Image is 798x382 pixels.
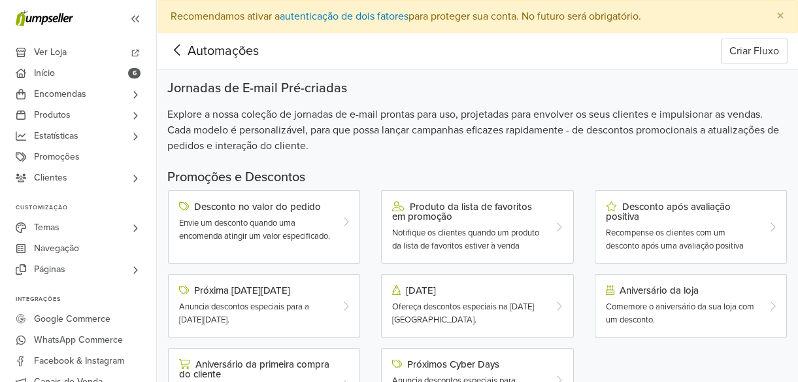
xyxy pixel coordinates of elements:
[34,42,67,63] span: Ver Loja
[16,296,156,304] p: Integrações
[763,1,797,32] button: Close
[34,105,71,126] span: Produtos
[34,147,80,167] span: Promoções
[606,228,744,251] span: Recompense os clientes com um desconto após uma avaliação positiva
[179,302,309,325] span: Anuncia descontos especiais para a [DATE][DATE].
[606,201,760,222] div: Desconto após avaliação positiva
[280,10,408,23] a: autenticação de dois fatores
[34,84,86,105] span: Encomendas
[179,359,333,379] div: Aniversário da primeira compra do cliente
[606,285,760,296] div: Aniversário da loja
[34,309,110,330] span: Google Commerce
[179,218,330,241] span: Envie um desconto quando uma encomenda atingir um valor especificado.
[179,285,333,296] div: Próxima [DATE][DATE]
[167,169,788,185] h5: Promoções e Descontos
[392,201,546,222] div: Produto da lista de favoritos em promoção
[167,80,788,96] div: Jornadas de E-mail Pré-criadas
[34,126,78,147] span: Estatísticas
[392,302,534,325] span: Ofereça descontos especiais na [DATE][GEOGRAPHIC_DATA].
[721,39,788,63] button: Criar Fluxo
[34,238,79,259] span: Navegação
[167,107,788,154] span: Explore a nossa coleção de jornadas de e-mail prontas para uso, projetadas para envolver os seus ...
[128,68,141,78] span: 6
[179,201,333,212] div: Desconto no valor do pedido
[392,228,539,251] span: Notifique os clientes quando um produto da lista de favoritos estiver à venda
[16,204,156,212] p: Customização
[34,217,59,238] span: Temas
[34,330,123,351] span: WhatsApp Commerce
[776,7,784,26] span: ×
[34,63,55,84] span: Início
[392,359,546,370] div: Próximos Cyber Days
[34,351,124,372] span: Facebook & Instagram
[392,285,546,296] div: [DATE]
[34,167,67,188] span: Clientes
[606,302,754,325] span: Comemore o aniversário da sua loja com um desconto.
[167,41,239,61] span: Automações
[34,259,65,280] span: Páginas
